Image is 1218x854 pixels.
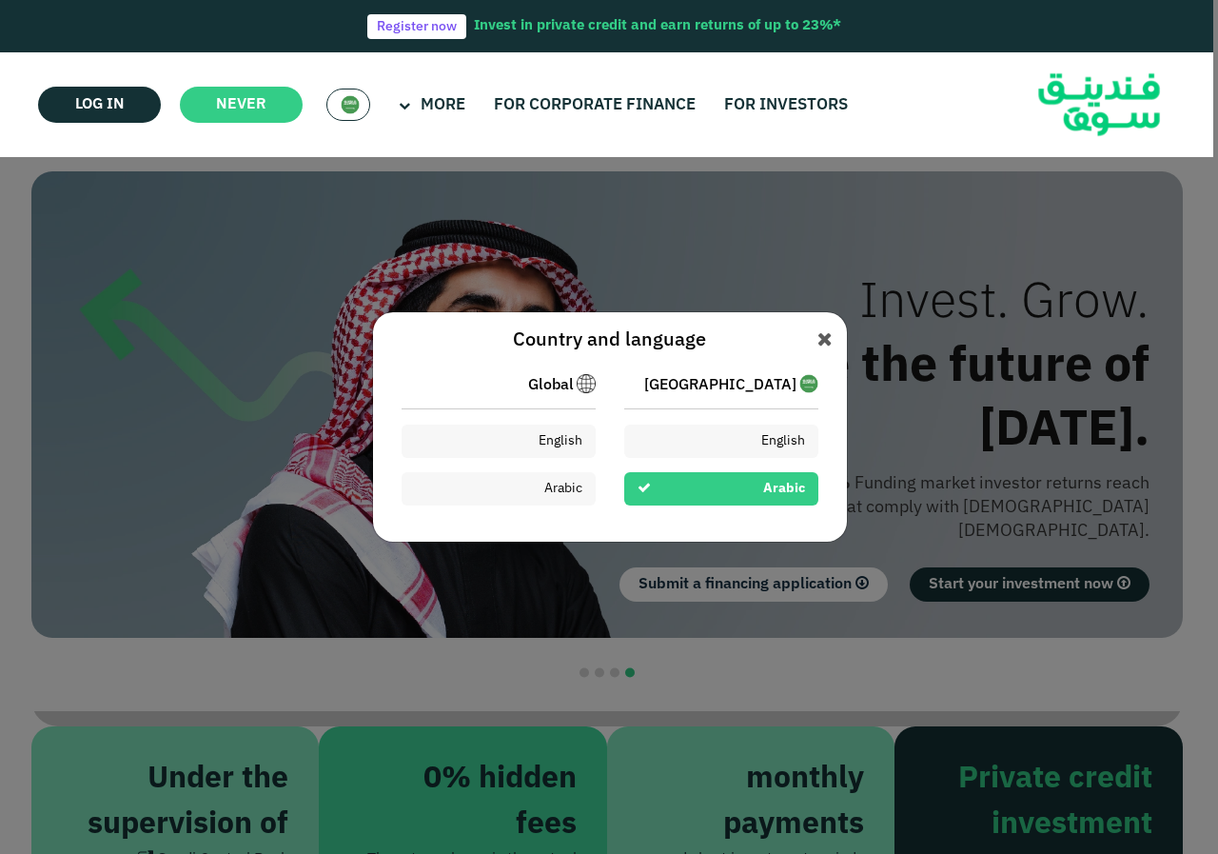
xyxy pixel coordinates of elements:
[494,97,696,113] font: For corporate finance
[1006,57,1192,153] img: Logo
[377,21,457,34] font: Register now
[489,89,700,121] a: For corporate finance
[75,97,125,111] font: Log in
[474,19,841,32] font: Invest in private credit and earn returns of up to 23%*
[513,331,706,349] font: Country and language
[421,97,465,113] font: More
[644,378,796,392] font: [GEOGRAPHIC_DATA]
[367,14,466,39] a: Register now
[719,89,853,121] a: For investors
[799,374,818,393] img: SA Flag
[216,97,266,111] font: never
[763,482,805,495] font: Arabic
[577,374,596,393] img: SA Flag
[761,434,805,447] font: English
[724,97,848,113] font: For investors
[38,87,161,123] a: Log in
[539,434,582,447] font: English
[528,378,574,392] font: Global
[544,482,582,495] font: Arabic
[341,95,360,114] img: SA Flag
